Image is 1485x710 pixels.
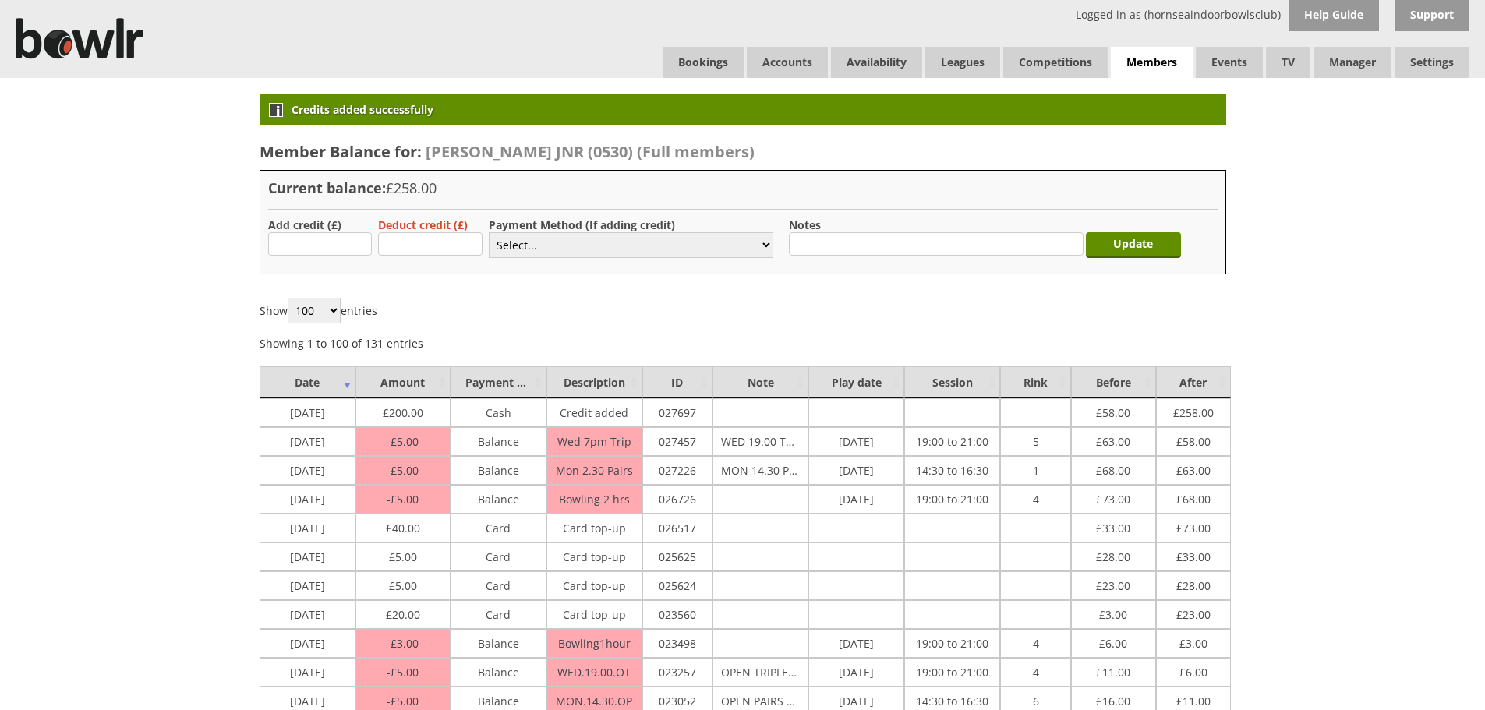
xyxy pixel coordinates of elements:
[904,658,1000,687] td: 19:00 to 21:00
[387,694,419,708] span: 5.00
[1096,517,1130,535] span: 33.00
[260,398,355,427] td: [DATE]
[642,366,712,398] td: ID : activate to sort column ascending
[712,366,808,398] td: Note : activate to sort column ascending
[1096,661,1130,680] span: 11.00
[426,141,755,162] span: [PERSON_NAME] JNR (0530) (Full members)
[712,456,808,485] td: MON 14.30 PAIRS
[451,456,546,485] td: Balance
[904,629,1000,658] td: 19:00 to 21:00
[1395,47,1469,78] span: Settings
[546,542,642,571] td: Card top-up
[422,141,755,162] a: [PERSON_NAME] JNR (0530) (Full members)
[260,94,1226,125] div: Credits added successfully
[451,427,546,456] td: Balance
[642,398,712,427] td: 027697
[1099,603,1127,622] span: 3.00
[451,398,546,427] td: Cash
[451,600,546,629] td: Card
[260,141,1226,162] h2: Member Balance for:
[489,217,675,232] label: Payment Method (If adding credit)
[546,456,642,485] td: Mon 2.30 Pairs
[260,327,423,351] div: Showing 1 to 100 of 131 entries
[1176,459,1211,478] span: 63.00
[268,178,1218,197] h3: Current balance:
[386,603,420,622] span: 20.00
[1176,546,1211,564] span: 33.00
[1111,47,1193,79] span: Members
[546,629,642,658] td: Bowling1hour
[288,298,341,323] select: Showentries
[1314,47,1391,78] span: Manager
[808,485,904,514] td: [DATE]
[451,571,546,600] td: Card
[904,366,1000,398] td: Session : activate to sort column ascending
[383,401,423,420] span: 200.00
[260,571,355,600] td: [DATE]
[1096,574,1130,593] span: 23.00
[260,427,355,456] td: [DATE]
[1096,690,1130,708] span: 16.00
[1266,47,1310,78] span: TV
[642,542,712,571] td: 025625
[712,427,808,456] td: WED 19.00 TRIPLES
[1000,456,1070,485] td: 1
[260,542,355,571] td: [DATE]
[386,517,420,535] span: 40.00
[1176,574,1211,593] span: 28.00
[389,574,417,593] span: 5.00
[451,542,546,571] td: Card
[904,485,1000,514] td: 19:00 to 21:00
[831,47,922,78] a: Availability
[1086,232,1181,258] input: Update
[789,217,821,232] label: Notes
[1096,546,1130,564] span: 28.00
[1176,690,1211,708] span: 11.00
[642,658,712,687] td: 023257
[1176,517,1211,535] span: 73.00
[904,427,1000,456] td: 19:00 to 21:00
[1196,47,1263,78] a: Events
[1071,366,1156,398] td: Before : activate to sort column ascending
[451,658,546,687] td: Balance
[1176,430,1211,449] span: 58.00
[1000,427,1070,456] td: 5
[642,456,712,485] td: 027226
[387,492,419,507] span: 5.00
[387,636,419,651] span: 3.00
[546,658,642,687] td: WED.19.00.OT
[1096,459,1130,478] span: 68.00
[712,658,808,687] td: OPEN TRIPLES WED 19-00
[925,47,1000,78] a: Leagues
[546,398,642,427] td: Credit added
[1176,488,1211,507] span: 68.00
[1003,47,1108,78] a: Competitions
[451,366,546,398] td: Payment Method : activate to sort column ascending
[387,434,419,449] span: 5.00
[260,485,355,514] td: [DATE]
[642,571,712,600] td: 025624
[1096,430,1130,449] span: 63.00
[260,303,377,318] label: Show entries
[1099,632,1127,651] span: 6.00
[747,47,828,78] span: Accounts
[642,629,712,658] td: 023498
[904,456,1000,485] td: 14:30 to 16:30
[1179,661,1207,680] span: 6.00
[1176,603,1211,622] span: 23.00
[808,366,904,398] td: Play date : activate to sort column ascending
[1156,366,1231,398] td: After : activate to sort column ascending
[808,658,904,687] td: [DATE]
[663,47,744,78] a: Bookings
[451,514,546,542] td: Card
[546,600,642,629] td: Card top-up
[546,485,642,514] td: Bowling 2 hrs
[378,217,468,232] label: Deduct credit (£)
[260,629,355,658] td: [DATE]
[260,658,355,687] td: [DATE]
[260,600,355,629] td: [DATE]
[355,366,451,398] td: Amount : activate to sort column ascending
[546,514,642,542] td: Card top-up
[451,629,546,658] td: Balance
[260,366,355,398] td: Date : activate to sort column ascending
